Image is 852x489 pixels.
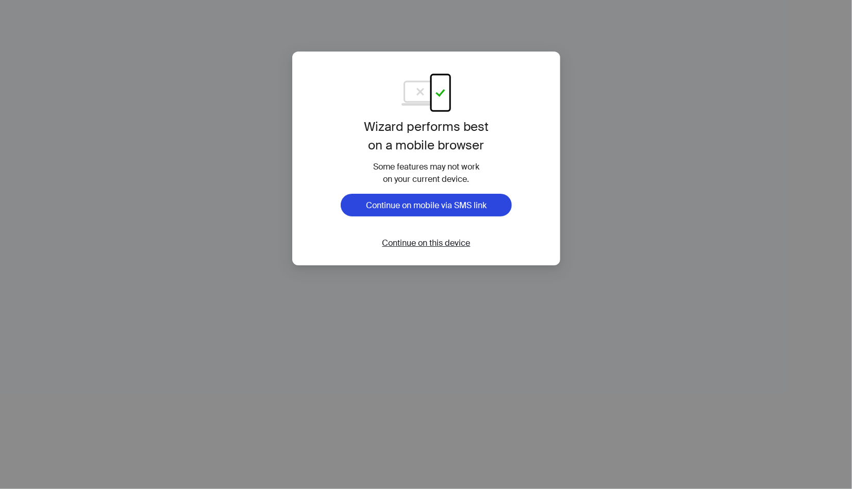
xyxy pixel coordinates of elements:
[374,237,478,249] button: Continue on this device
[366,200,487,211] span: Continue on mobile via SMS link
[341,194,512,216] button: Continue on mobile via SMS link
[332,161,520,186] div: Some features may not work on your current device.
[382,238,470,248] span: Continue on this device
[332,117,520,155] h1: Wizard performs best on a mobile browser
